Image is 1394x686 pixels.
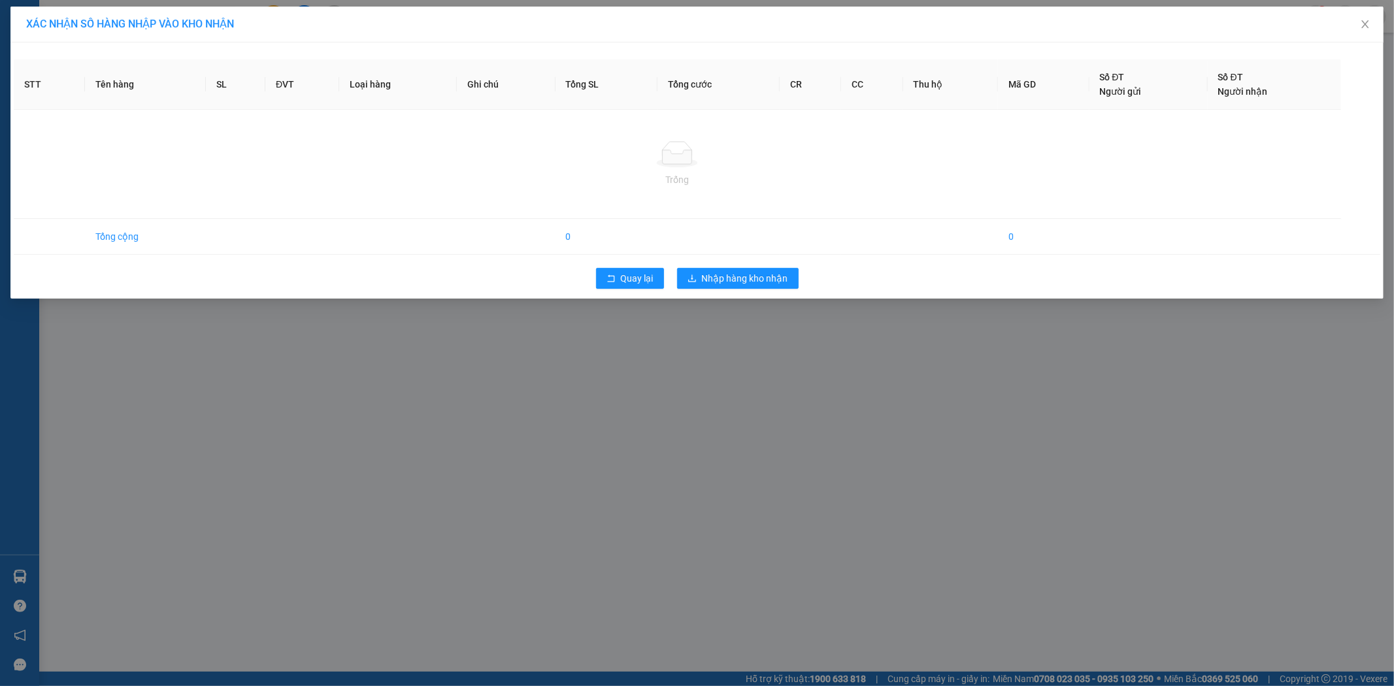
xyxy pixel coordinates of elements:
span: download [688,274,697,284]
span: rollback [606,274,616,284]
span: Nhập hàng kho nhận [702,271,788,286]
span: XÁC NHẬN SỐ HÀNG NHẬP VÀO KHO NHẬN [26,18,234,30]
th: Tổng SL [556,59,658,110]
td: 0 [556,219,658,255]
th: Thu hộ [903,59,998,110]
th: CC [841,59,903,110]
span: Quay lại [621,271,654,286]
span: Số ĐT [1218,72,1243,82]
div: Trống [24,172,1331,187]
th: Mã GD [998,59,1089,110]
button: rollbackQuay lại [596,268,664,289]
td: 0 [998,219,1089,255]
span: close [1360,19,1370,29]
span: Người nhận [1218,86,1268,97]
th: Tên hàng [85,59,206,110]
span: Người gửi [1100,86,1142,97]
span: Số ĐT [1100,72,1125,82]
th: SL [206,59,265,110]
th: Ghi chú [457,59,556,110]
th: Tổng cước [657,59,780,110]
th: Loại hàng [339,59,456,110]
th: CR [780,59,841,110]
th: ĐVT [265,59,339,110]
th: STT [14,59,85,110]
button: downloadNhập hàng kho nhận [677,268,799,289]
button: Close [1347,7,1384,43]
td: Tổng cộng [85,219,206,255]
